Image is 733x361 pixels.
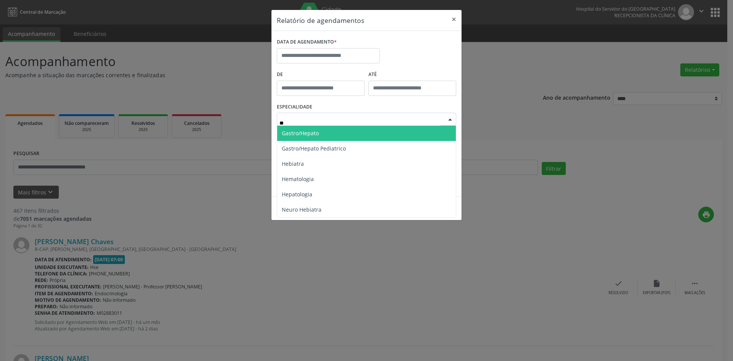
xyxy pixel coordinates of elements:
[282,160,304,167] span: Hebiatra
[282,175,314,183] span: Hematologia
[282,130,319,137] span: Gastro/Hepato
[446,10,462,29] button: Close
[277,15,364,25] h5: Relatório de agendamentos
[368,69,456,81] label: ATÉ
[277,101,312,113] label: ESPECIALIDADE
[282,145,346,152] span: Gastro/Hepato Pediatrico
[282,206,321,213] span: Neuro Hebiatra
[277,36,337,48] label: DATA DE AGENDAMENTO
[277,69,365,81] label: De
[282,191,312,198] span: Hepatologia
